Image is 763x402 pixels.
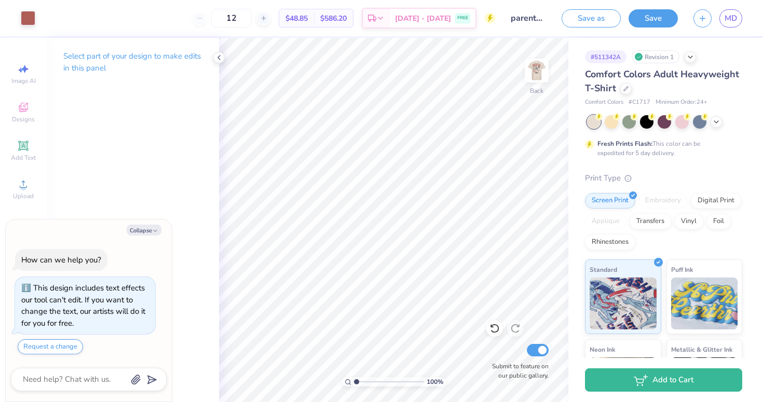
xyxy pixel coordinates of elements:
[691,193,741,209] div: Digital Print
[11,77,36,85] span: Image AI
[585,214,626,229] div: Applique
[630,214,671,229] div: Transfers
[486,362,549,380] label: Submit to feature on our public gallery.
[585,98,623,107] span: Comfort Colors
[526,60,547,81] img: Back
[320,13,347,24] span: $586.20
[11,154,36,162] span: Add Text
[585,68,739,94] span: Comfort Colors Adult Heavyweight T-Shirt
[590,278,657,329] img: Standard
[530,86,543,95] div: Back
[211,9,252,27] input: – –
[585,368,742,392] button: Add to Cart
[674,214,703,229] div: Vinyl
[13,192,34,200] span: Upload
[638,193,688,209] div: Embroidery
[671,344,732,355] span: Metallic & Glitter Ink
[656,98,707,107] span: Minimum Order: 24 +
[719,9,742,27] a: MD
[427,377,443,386] span: 100 %
[629,9,678,27] button: Save
[21,283,145,328] div: This design includes text effects our tool can't edit. If you want to change the text, our artist...
[18,339,83,354] button: Request a change
[671,278,738,329] img: Puff Ink
[585,172,742,184] div: Print Type
[590,264,617,275] span: Standard
[597,140,652,148] strong: Fresh Prints Flash:
[632,50,679,63] div: Revision 1
[585,193,635,209] div: Screen Print
[63,50,202,74] p: Select part of your design to make edits in this panel
[585,50,626,63] div: # 511342A
[706,214,731,229] div: Foil
[12,115,35,123] span: Designs
[725,12,737,24] span: MD
[597,139,725,158] div: This color can be expedited for 5 day delivery.
[629,98,650,107] span: # C1717
[457,15,468,22] span: FREE
[395,13,451,24] span: [DATE] - [DATE]
[503,8,554,29] input: Untitled Design
[127,225,161,235] button: Collapse
[590,344,615,355] span: Neon Ink
[671,264,693,275] span: Puff Ink
[21,255,101,265] div: How can we help you?
[562,9,621,27] button: Save as
[285,13,308,24] span: $48.85
[585,234,635,250] div: Rhinestones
